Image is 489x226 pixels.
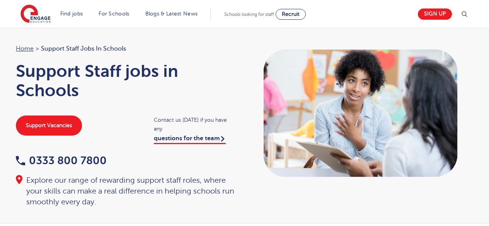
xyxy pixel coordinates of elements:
a: Blogs & Latest News [145,11,198,17]
span: > [36,45,39,52]
a: 0333 800 7800 [16,155,107,167]
span: Schools looking for staff [224,12,274,17]
a: questions for the team [154,135,226,144]
a: Sign up [418,8,452,20]
a: Find jobs [60,11,83,17]
a: Home [16,45,34,52]
span: Contact us [DATE] if you have any [154,116,237,133]
a: Support Vacancies [16,116,82,136]
span: Support Staff jobs in Schools [41,44,126,54]
div: Explore our range of rewarding support staff roles, where your skills can make a real difference ... [16,175,237,207]
img: Engage Education [20,5,51,24]
h1: Support Staff jobs in Schools [16,61,237,100]
a: For Schools [99,11,129,17]
span: Recruit [282,11,300,17]
a: Recruit [276,9,306,20]
nav: breadcrumb [16,44,237,54]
